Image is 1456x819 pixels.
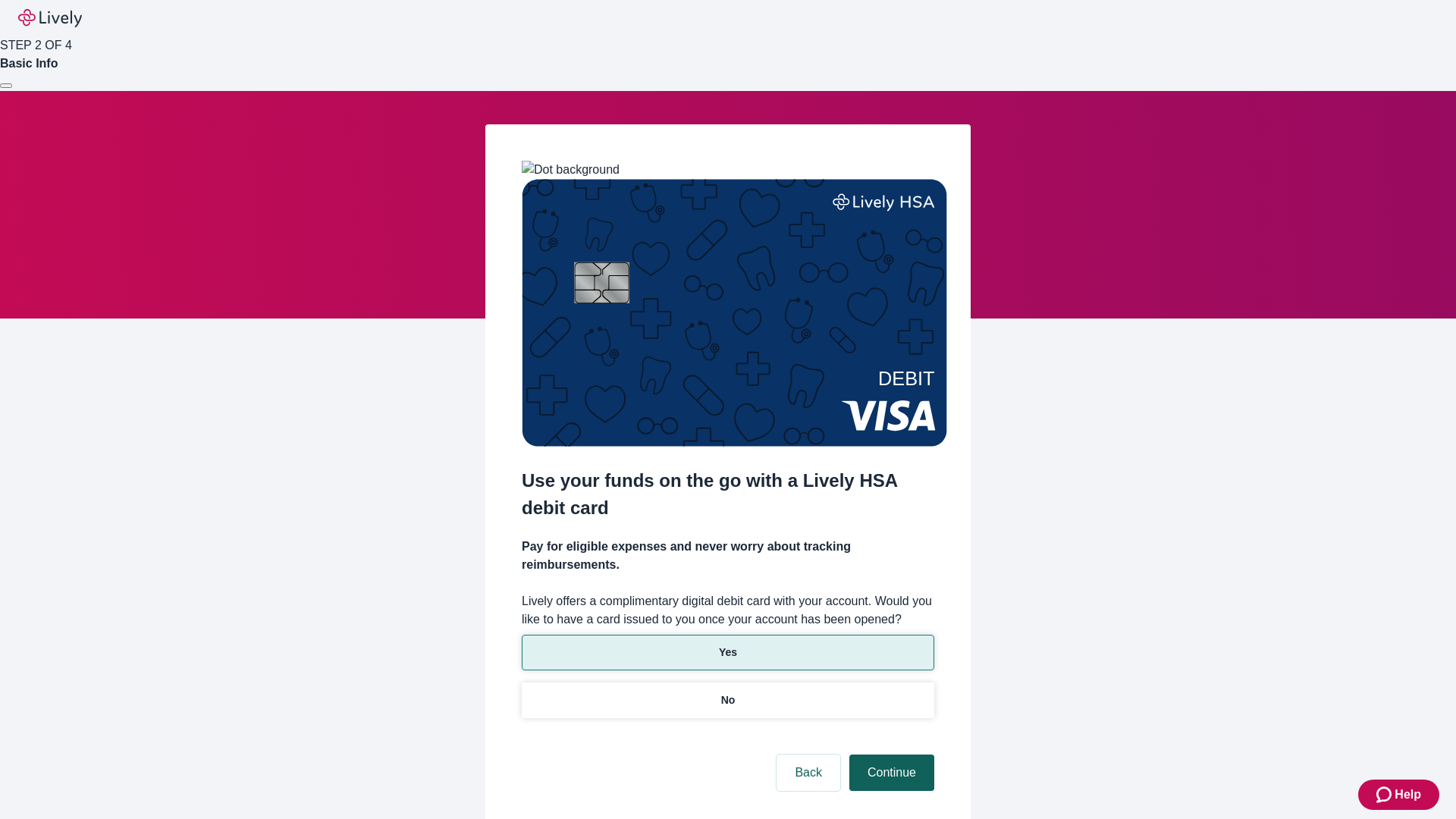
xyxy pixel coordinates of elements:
[522,467,934,522] h2: Use your funds on the go with a Lively HSA debit card
[522,682,934,718] button: No
[849,755,934,791] button: Continue
[522,635,934,670] button: Yes
[522,592,934,629] label: Lively offers a complimentary digital debit card with your account. Would you like to have a card...
[1395,786,1421,804] span: Help
[522,538,934,574] h4: Pay for eligible expenses and never worry about tracking reimbursements.
[719,645,737,661] p: Yes
[1376,786,1395,804] svg: Zendesk support icon
[721,692,736,708] p: No
[522,161,620,179] img: Dot background
[777,755,840,791] button: Back
[522,179,947,447] img: Debit card
[18,9,82,27] img: Lively
[1358,780,1439,810] button: Zendesk support iconHelp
